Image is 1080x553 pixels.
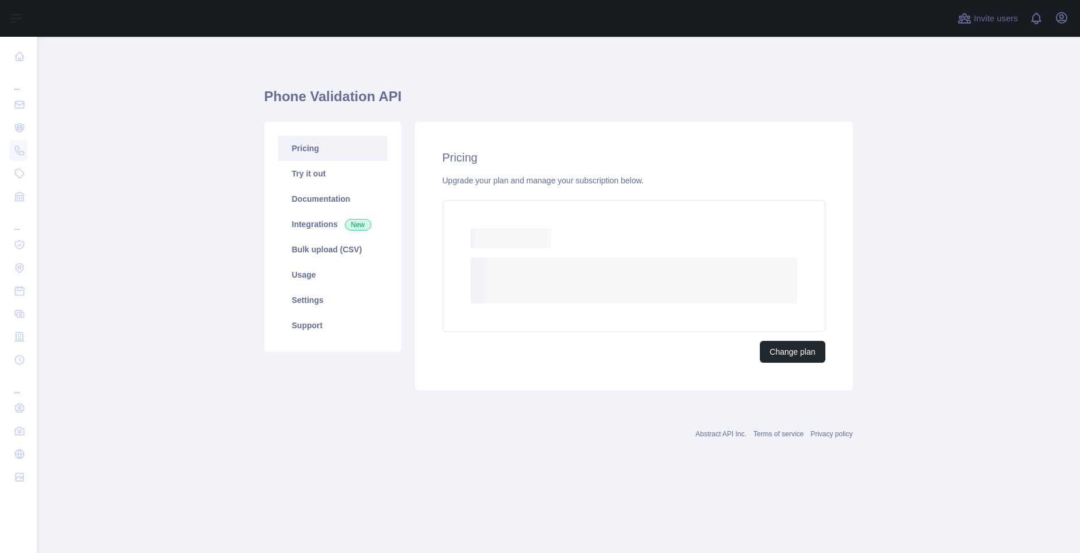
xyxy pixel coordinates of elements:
[278,313,387,338] a: Support
[264,87,853,115] h1: Phone Validation API
[278,212,387,237] a: Integrations New
[443,175,825,186] div: Upgrade your plan and manage your subscription below.
[9,209,28,232] div: ...
[278,161,387,186] a: Try it out
[974,12,1018,25] span: Invite users
[9,69,28,92] div: ...
[810,430,852,438] a: Privacy policy
[443,149,825,166] h2: Pricing
[278,262,387,287] a: Usage
[278,287,387,313] a: Settings
[9,372,28,395] div: ...
[760,341,825,363] button: Change plan
[695,430,747,438] a: Abstract API Inc.
[278,237,387,262] a: Bulk upload (CSV)
[345,219,371,231] span: New
[754,430,804,438] a: Terms of service
[278,136,387,161] a: Pricing
[955,9,1020,28] button: Invite users
[278,186,387,212] a: Documentation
